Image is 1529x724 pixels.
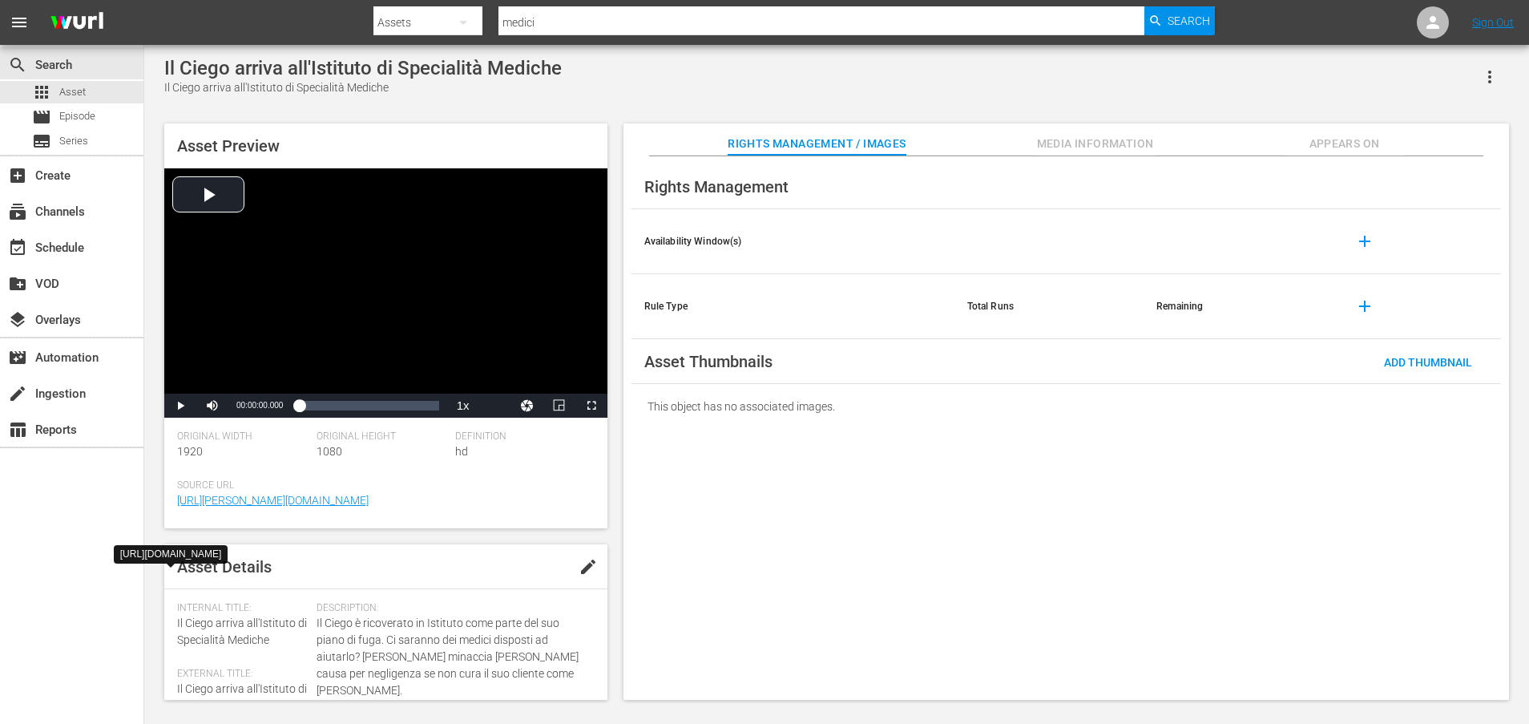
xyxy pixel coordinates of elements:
[177,479,587,492] span: Source Url
[38,4,115,42] img: ans4CAIJ8jUAAAAAAAAAAAAAAAAAAAAAAAAgQb4GAAAAAAAAAAAAAAAAAAAAAAAAJMjXAAAAAAAAAAAAAAAAAAAAAAAAgAT5G...
[177,431,309,443] span: Original Width
[120,548,222,561] div: [URL][DOMAIN_NAME]
[8,166,27,185] span: Create
[59,108,95,124] span: Episode
[511,394,543,418] button: Jump To Time
[177,617,307,646] span: Il Ciego arriva all'Istituto di Specialità Mediche
[8,348,27,367] span: Automation
[317,431,448,443] span: Original Height
[196,394,228,418] button: Mute
[1371,356,1485,369] span: Add Thumbnail
[8,55,27,75] span: Search
[8,310,27,330] span: Overlays
[177,494,369,507] a: [URL][PERSON_NAME][DOMAIN_NAME]
[317,615,587,699] span: Il Ciego è ricoverato in Istituto come parte del suo piano di fuga. Ci saranno dei medici dispost...
[644,177,789,196] span: Rights Management
[543,394,575,418] button: Picture-in-Picture
[177,602,309,615] span: Internal Title:
[317,602,587,615] span: Description:
[1345,222,1384,261] button: add
[1345,287,1384,326] button: add
[32,107,51,127] span: Episode
[164,168,607,418] div: Video Player
[164,57,562,79] div: Il Ciego arriva all'Istituto di Specialità Mediche
[1285,134,1405,154] span: Appears On
[32,131,51,151] span: Series
[10,13,29,32] span: menu
[575,394,607,418] button: Fullscreen
[1144,274,1333,339] th: Remaining
[8,274,27,293] span: VOD
[177,682,307,712] span: Il Ciego arriva all'Istituto di Specialità Mediche
[728,134,906,154] span: Rights Management / Images
[644,352,773,371] span: Asset Thumbnails
[631,209,954,274] th: Availability Window(s)
[32,83,51,102] span: Asset
[1168,6,1210,35] span: Search
[8,384,27,403] span: Ingestion
[59,84,86,100] span: Asset
[177,445,203,458] span: 1920
[299,401,438,411] div: Progress Bar
[1144,6,1215,35] button: Search
[164,79,562,96] div: Il Ciego arriva all'Istituto di Specialità Mediche
[569,548,607,586] button: edit
[455,431,587,443] span: Definition
[8,202,27,221] span: Channels
[59,133,88,149] span: Series
[455,445,468,458] span: hd
[1355,232,1374,251] span: add
[177,136,280,156] span: Asset Preview
[1035,134,1156,154] span: Media Information
[631,384,1501,429] div: This object has no associated images.
[236,401,283,410] span: 00:00:00.000
[1472,16,1514,29] a: Sign Out
[164,394,196,418] button: Play
[447,394,479,418] button: Playback Rate
[1355,297,1374,316] span: add
[954,274,1144,339] th: Total Runs
[8,420,27,439] span: Reports
[317,445,342,458] span: 1080
[579,557,598,576] span: edit
[1371,347,1485,376] button: Add Thumbnail
[177,668,309,681] span: External Title:
[631,274,954,339] th: Rule Type
[8,238,27,257] span: Schedule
